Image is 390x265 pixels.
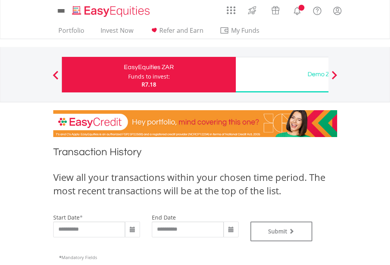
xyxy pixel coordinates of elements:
img: EasyCredit Promotion Banner [53,110,337,137]
button: Submit [250,222,313,241]
a: Vouchers [264,2,287,17]
img: vouchers-v2.svg [269,4,282,17]
span: R7.18 [142,81,156,88]
span: Refer and Earn [159,26,203,35]
a: FAQ's and Support [307,2,327,18]
label: end date [152,214,176,221]
a: Invest Now [97,26,136,39]
button: Next [327,75,342,83]
div: View all your transactions within your chosen time period. The most recent transactions will be a... [53,171,337,198]
a: Notifications [287,2,307,18]
a: Portfolio [55,26,88,39]
button: Previous [48,75,63,83]
a: AppsGrid [222,2,241,15]
div: EasyEquities ZAR [67,62,231,73]
span: My Funds [220,25,271,36]
span: Mandatory Fields [59,254,97,260]
h1: Transaction History [53,145,337,163]
img: thrive-v2.svg [246,4,259,17]
img: EasyEquities_Logo.png [71,5,153,18]
a: Refer and Earn [146,26,207,39]
a: My Profile [327,2,347,19]
div: Funds to invest: [128,73,170,81]
label: start date [53,214,80,221]
a: Home page [69,2,153,18]
img: grid-menu-icon.svg [227,6,235,15]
